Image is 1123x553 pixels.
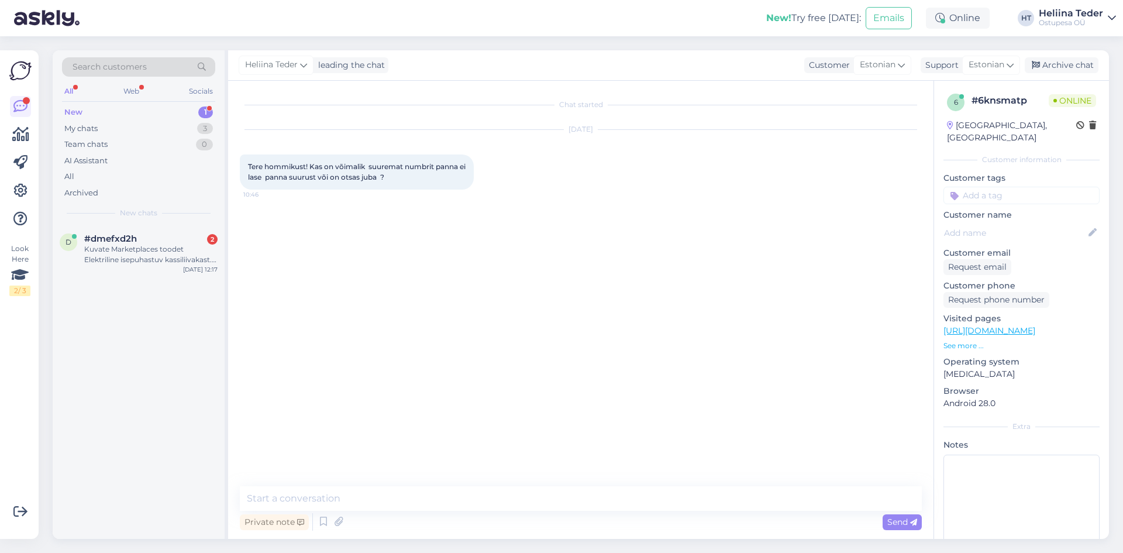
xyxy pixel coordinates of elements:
div: Archived [64,187,98,199]
div: 3 [197,123,213,135]
div: leading the chat [314,59,385,71]
div: All [62,84,75,99]
div: AI Assistant [64,155,108,167]
div: [DATE] 12:17 [183,265,218,274]
p: Browser [943,385,1100,397]
div: Team chats [64,139,108,150]
div: 1 [198,107,213,118]
div: Support [921,59,959,71]
p: Customer name [943,209,1100,221]
p: See more ... [943,341,1100,351]
span: Send [887,517,917,527]
span: 10:46 [243,190,287,199]
span: Estonian [860,59,895,71]
span: Heliina Teder [245,59,298,71]
div: [DATE] [240,124,922,135]
span: New chats [120,208,157,218]
div: My chats [64,123,98,135]
div: 2 / 3 [9,286,30,296]
span: Estonian [969,59,1004,71]
div: Heliina Teder [1039,9,1103,18]
div: New [64,107,82,118]
div: Archive chat [1025,57,1098,73]
input: Add name [944,226,1086,239]
button: Emails [866,7,912,29]
input: Add a tag [943,187,1100,204]
div: HT [1018,10,1034,26]
div: Web [121,84,142,99]
div: Online [926,8,990,29]
span: #dmefxd2h [84,233,137,244]
p: Customer phone [943,280,1100,292]
span: Tere hommikust! Kas on võimalik suuremat numbrit panna ei lase panna suurust või on otsas juba ? [248,162,467,181]
p: Android 28.0 [943,397,1100,410]
p: Customer email [943,247,1100,259]
div: All [64,171,74,183]
div: Request email [943,259,1011,275]
div: Extra [943,421,1100,432]
span: Online [1049,94,1096,107]
span: 6 [954,98,958,107]
div: Look Here [9,243,30,296]
a: [URL][DOMAIN_NAME] [943,325,1035,336]
p: Operating system [943,356,1100,368]
p: Visited pages [943,312,1100,325]
a: Heliina TederOstupesa OÜ [1039,9,1116,28]
div: Customer [804,59,850,71]
div: Try free [DATE]: [766,11,861,25]
div: 2 [207,234,218,245]
p: Notes [943,439,1100,451]
img: Askly Logo [9,60,32,82]
div: [GEOGRAPHIC_DATA], [GEOGRAPHIC_DATA] [947,119,1076,144]
div: Kuvate Marketplaces toodet Elektriline isepuhastuv kassiliivakast. Soovisin seda tellida kuid kuv... [84,244,218,265]
div: Customer information [943,154,1100,165]
div: 0 [196,139,213,150]
p: Customer tags [943,172,1100,184]
span: Search customers [73,61,147,73]
span: d [66,238,71,246]
div: # 6knsmatp [972,94,1049,108]
div: Ostupesa OÜ [1039,18,1103,28]
div: Request phone number [943,292,1049,308]
div: Chat started [240,99,922,110]
p: [MEDICAL_DATA] [943,368,1100,380]
b: New! [766,12,791,23]
div: Socials [187,84,215,99]
div: Private note [240,514,309,530]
